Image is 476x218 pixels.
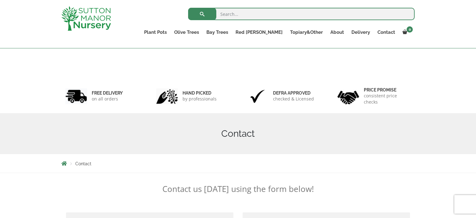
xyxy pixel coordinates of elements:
a: Delivery [348,28,374,37]
img: 4.jpg [337,87,359,106]
a: Plant Pots [140,28,170,37]
h1: Contact [61,128,415,139]
span: Contact [75,161,91,166]
a: Bay Trees [203,28,232,37]
img: 3.jpg [247,88,268,104]
h6: Price promise [364,87,411,93]
a: Red [PERSON_NAME] [232,28,286,37]
p: consistent price checks [364,93,411,105]
p: on all orders [92,96,123,102]
img: 2.jpg [156,88,178,104]
a: Contact [374,28,399,37]
p: by professionals [183,96,217,102]
img: logo [61,6,111,31]
h6: Defra approved [273,90,314,96]
input: Search... [188,8,415,20]
p: Contact us [DATE] using the form below! [61,184,415,194]
h6: hand picked [183,90,217,96]
p: checked & Licensed [273,96,314,102]
nav: Breadcrumbs [61,161,415,166]
span: 0 [407,26,413,33]
a: About [327,28,348,37]
img: 1.jpg [65,88,87,104]
h6: FREE DELIVERY [92,90,123,96]
a: Topiary&Other [286,28,327,37]
a: 0 [399,28,415,37]
a: Olive Trees [170,28,203,37]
